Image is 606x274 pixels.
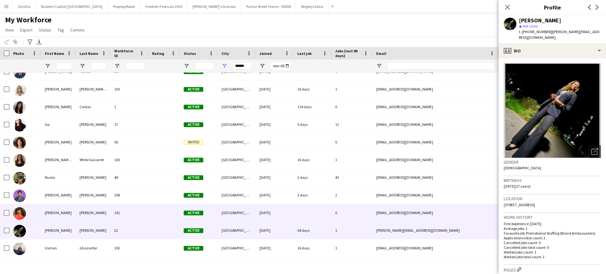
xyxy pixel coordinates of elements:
div: 1 [110,98,148,115]
div: [DATE] [256,222,294,239]
input: Workforce ID Filter Input [126,62,145,70]
span: Rating [152,51,164,56]
div: [PERSON_NAME][EMAIL_ADDRESS][DOMAIN_NAME] [372,222,499,239]
span: | [PERSON_NAME][EMAIL_ADDRESS][DOMAIN_NAME] [519,29,600,40]
span: Active [184,211,203,215]
span: Active [184,246,203,251]
div: 17 [110,116,148,133]
button: Wrigleys Extra [296,0,329,13]
div: [PERSON_NAME] [76,169,110,186]
div: [DATE] [256,169,294,186]
div: 165 [110,151,148,168]
span: Active [184,228,203,233]
input: Email Filter Input [388,62,495,70]
span: Invited [184,140,203,145]
h3: Location [504,196,601,201]
h3: Birthday [504,178,601,183]
span: Status [184,51,196,56]
span: Last job [297,51,312,56]
button: Proprep/Boost [108,0,140,13]
div: 16 days [294,151,331,168]
div: 1 [331,239,372,257]
a: Comms [68,26,87,34]
img: Sarah Cahill [13,207,26,220]
div: 5 days [294,116,331,133]
div: [PERSON_NAME] [76,116,110,133]
div: 43 [331,169,372,186]
span: View [5,27,14,33]
div: 103 [110,80,148,98]
div: [PERSON_NAME] [41,222,76,239]
div: 2 days [294,169,331,186]
div: [GEOGRAPHIC_DATA] [218,116,256,133]
span: Not rated [523,24,538,28]
div: [PERSON_NAME] [76,204,110,221]
button: Smyths [13,0,36,13]
div: [DATE] [256,98,294,115]
app-action-btn: Export XLSX [35,38,43,46]
button: Open Filter Menu [222,63,227,69]
h3: Profile [499,3,606,11]
span: [STREET_ADDRESS] [504,202,535,207]
div: [DATE] [256,80,294,98]
span: Status [39,27,51,33]
button: Purina Street Teams - 00008 [241,0,296,13]
img: Crew avatar or photo [504,63,601,158]
h3: Roles [504,266,601,273]
button: Student Capitol | [GEOGRAPHIC_DATA] [36,0,108,13]
div: [PERSON_NAME] [76,186,110,204]
span: Active [184,105,203,109]
img: Usman Ghazanfar [13,242,26,255]
p: Cancelled jobs total count: 0 [504,245,601,250]
span: Active [184,87,203,92]
div: [PERSON_NAME] [PERSON_NAME] [41,151,76,168]
div: Nuala [41,169,76,186]
p: Cancelled jobs count: 0 [504,240,601,245]
div: [PERSON_NAME] [76,133,110,151]
img: Maria Eugenia White Gavarret [13,154,26,167]
div: Usman [41,239,76,257]
div: 1 [331,80,372,98]
span: Last Name [80,51,98,56]
span: t. [PHONE_NUMBER] [519,29,552,34]
div: 141 [110,204,148,221]
span: Active [184,158,203,162]
span: My Workforce [5,15,51,25]
div: 0 [331,204,372,221]
span: Export [20,27,33,33]
p: Worked jobs total count: 2 [504,254,601,259]
img: Nuala Casey [13,172,26,184]
span: Active [184,122,203,127]
a: Tag [55,26,67,34]
div: 1 [331,151,372,168]
div: 208 [110,186,148,204]
p: Average jobs: 1 [504,226,601,231]
div: 16 days [294,239,331,257]
input: Last Name Filter Input [91,62,107,70]
button: Open Filter Menu [376,63,382,69]
div: [EMAIL_ADDRESS][DOMAIN_NAME] [372,98,499,115]
input: City Filter Input [233,62,252,70]
div: [EMAIL_ADDRESS][DOMAIN_NAME] [372,133,499,151]
div: [PERSON_NAME] [76,222,110,239]
button: Freshers Festivals 2025 [140,0,187,13]
div: 54 days [294,222,331,239]
div: [PERSON_NAME] [41,204,76,221]
div: [PERSON_NAME] [41,133,76,151]
div: [EMAIL_ADDRESS][DOMAIN_NAME] [372,204,499,221]
div: 56 [110,133,148,151]
div: [EMAIL_ADDRESS][DOMAIN_NAME] [372,169,499,186]
div: 3 days [294,186,331,204]
button: Open Filter Menu [114,63,120,69]
img: Fernanda Caldas [13,101,26,114]
div: [GEOGRAPHIC_DATA] [218,222,256,239]
a: View [3,26,16,34]
img: Susan Nasser [13,225,26,237]
div: [DATE] [256,204,294,221]
div: [EMAIL_ADDRESS][DOMAIN_NAME] [372,151,499,168]
p: First experience: [DATE] [504,221,601,226]
div: [GEOGRAPHIC_DATA] [218,169,256,186]
span: Email [376,51,386,56]
h3: Gender [504,159,601,165]
div: [EMAIL_ADDRESS][DOMAIN_NAME] [372,80,499,98]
